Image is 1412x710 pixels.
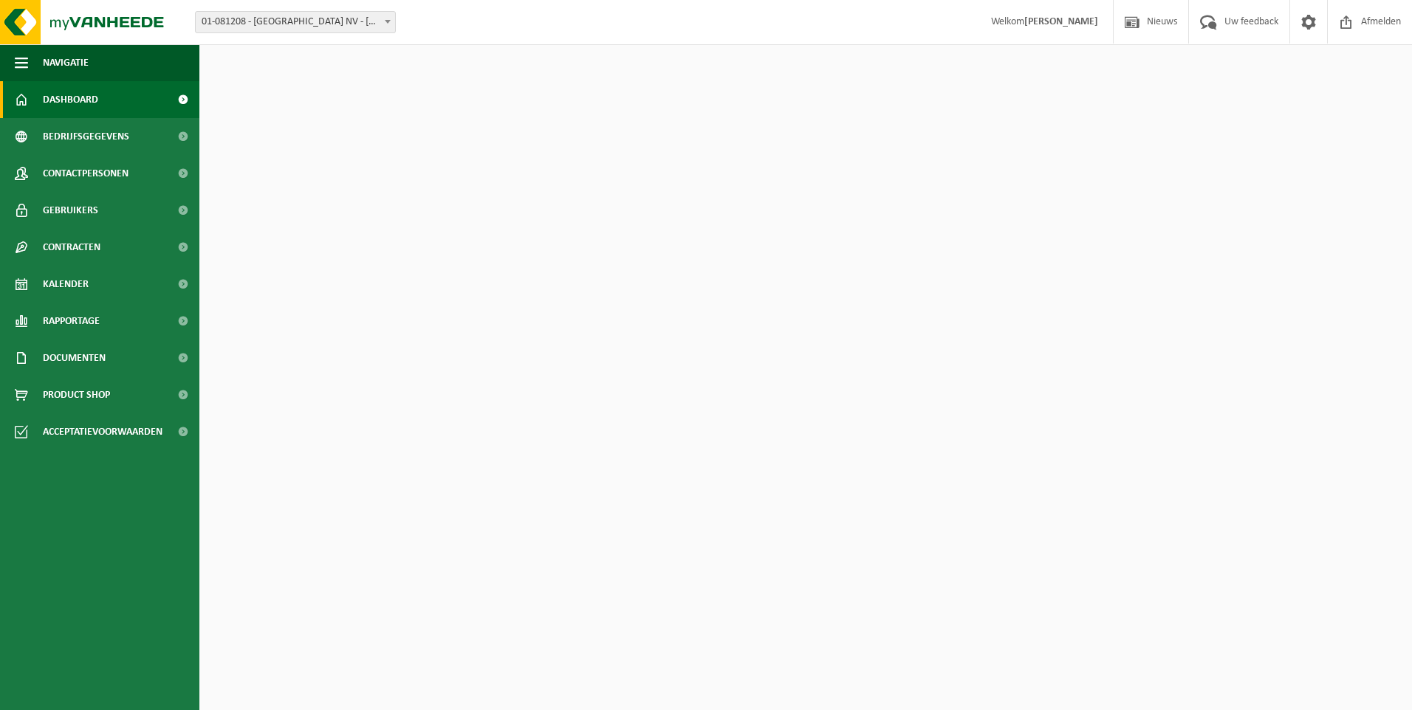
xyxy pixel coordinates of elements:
[43,118,129,155] span: Bedrijfsgegevens
[43,44,89,81] span: Navigatie
[196,12,395,32] span: 01-081208 - MONIKIDS NV - SINT-NIKLAAS
[43,192,98,229] span: Gebruikers
[43,376,110,413] span: Product Shop
[43,303,100,340] span: Rapportage
[43,81,98,118] span: Dashboard
[195,11,396,33] span: 01-081208 - MONIKIDS NV - SINT-NIKLAAS
[43,155,128,192] span: Contactpersonen
[43,229,100,266] span: Contracten
[43,413,162,450] span: Acceptatievoorwaarden
[1024,16,1098,27] strong: [PERSON_NAME]
[43,340,106,376] span: Documenten
[43,266,89,303] span: Kalender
